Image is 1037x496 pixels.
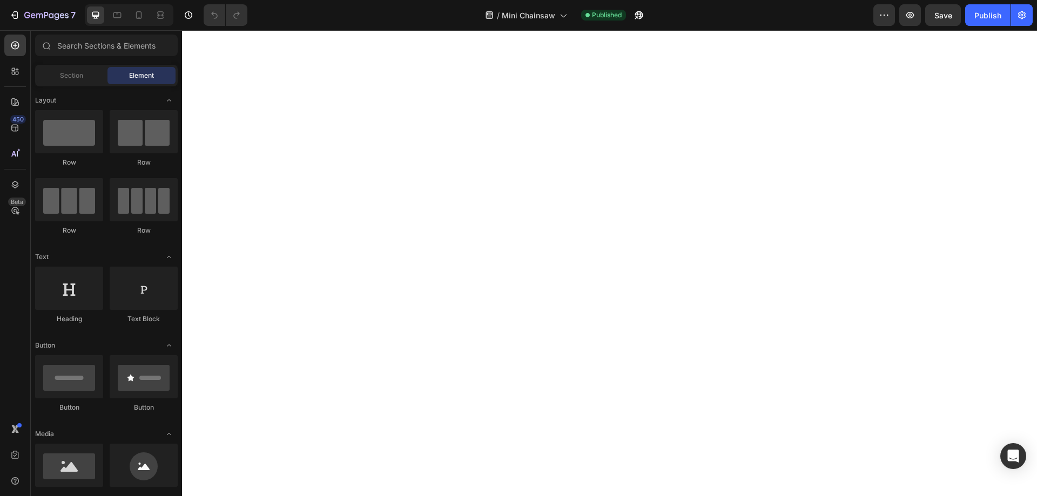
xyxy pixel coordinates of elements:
[110,403,178,412] div: Button
[974,10,1001,21] div: Publish
[35,429,54,439] span: Media
[110,226,178,235] div: Row
[4,4,80,26] button: 7
[129,71,154,80] span: Element
[1000,443,1026,469] div: Open Intercom Messenger
[35,403,103,412] div: Button
[925,4,961,26] button: Save
[160,92,178,109] span: Toggle open
[35,158,103,167] div: Row
[965,4,1011,26] button: Publish
[60,71,83,80] span: Section
[35,226,103,235] div: Row
[10,115,26,124] div: 450
[35,35,178,56] input: Search Sections & Elements
[160,337,178,354] span: Toggle open
[934,11,952,20] span: Save
[160,425,178,443] span: Toggle open
[35,252,49,262] span: Text
[160,248,178,266] span: Toggle open
[110,158,178,167] div: Row
[35,96,56,105] span: Layout
[8,198,26,206] div: Beta
[182,30,1037,496] iframe: Design area
[592,10,622,20] span: Published
[204,4,247,26] div: Undo/Redo
[497,10,500,21] span: /
[35,341,55,350] span: Button
[502,10,555,21] span: Mini Chainsaw
[35,314,103,324] div: Heading
[71,9,76,22] p: 7
[110,314,178,324] div: Text Block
